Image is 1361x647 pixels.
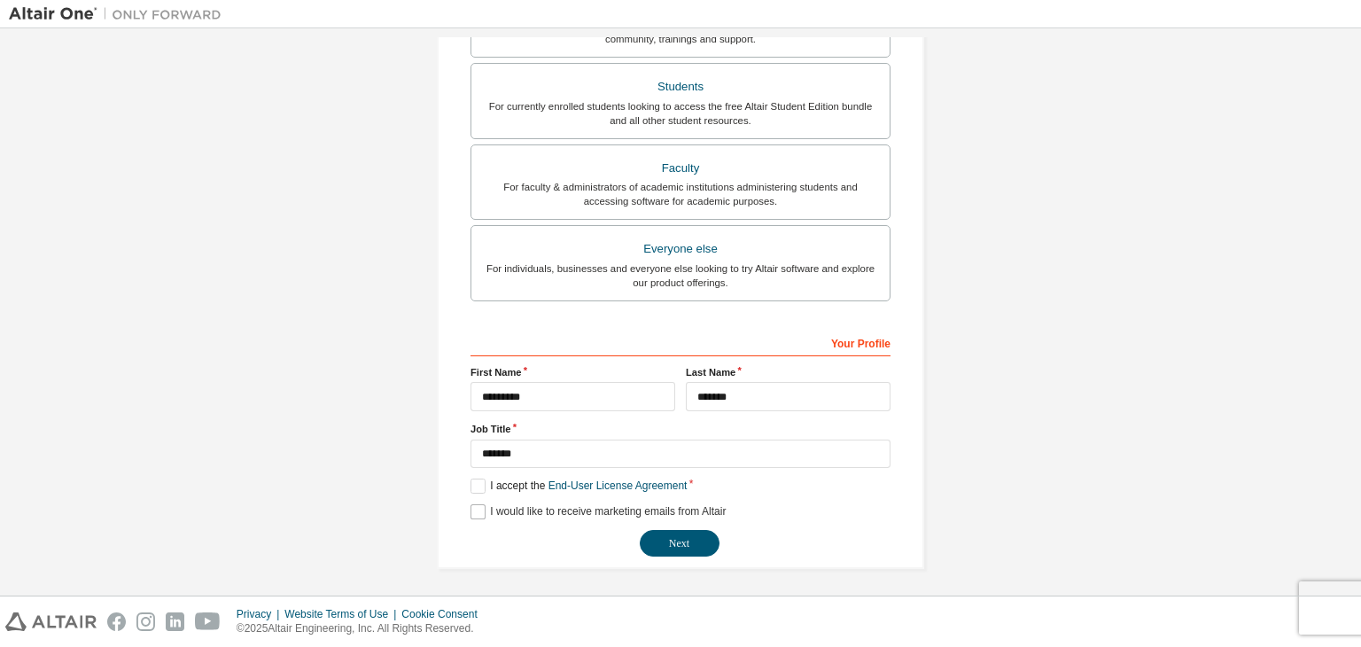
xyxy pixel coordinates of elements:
[5,612,97,631] img: altair_logo.svg
[237,621,488,636] p: © 2025 Altair Engineering, Inc. All Rights Reserved.
[471,422,890,436] label: Job Title
[237,607,284,621] div: Privacy
[136,612,155,631] img: instagram.svg
[195,612,221,631] img: youtube.svg
[482,237,879,261] div: Everyone else
[471,479,687,494] label: I accept the
[471,328,890,356] div: Your Profile
[107,612,126,631] img: facebook.svg
[482,74,879,99] div: Students
[686,365,890,379] label: Last Name
[284,607,401,621] div: Website Terms of Use
[471,365,675,379] label: First Name
[482,180,879,208] div: For faculty & administrators of academic institutions administering students and accessing softwa...
[482,261,879,290] div: For individuals, businesses and everyone else looking to try Altair software and explore our prod...
[548,479,688,492] a: End-User License Agreement
[401,607,487,621] div: Cookie Consent
[640,530,719,557] button: Next
[482,99,879,128] div: For currently enrolled students looking to access the free Altair Student Edition bundle and all ...
[9,5,230,23] img: Altair One
[482,156,879,181] div: Faculty
[166,612,184,631] img: linkedin.svg
[471,504,726,519] label: I would like to receive marketing emails from Altair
